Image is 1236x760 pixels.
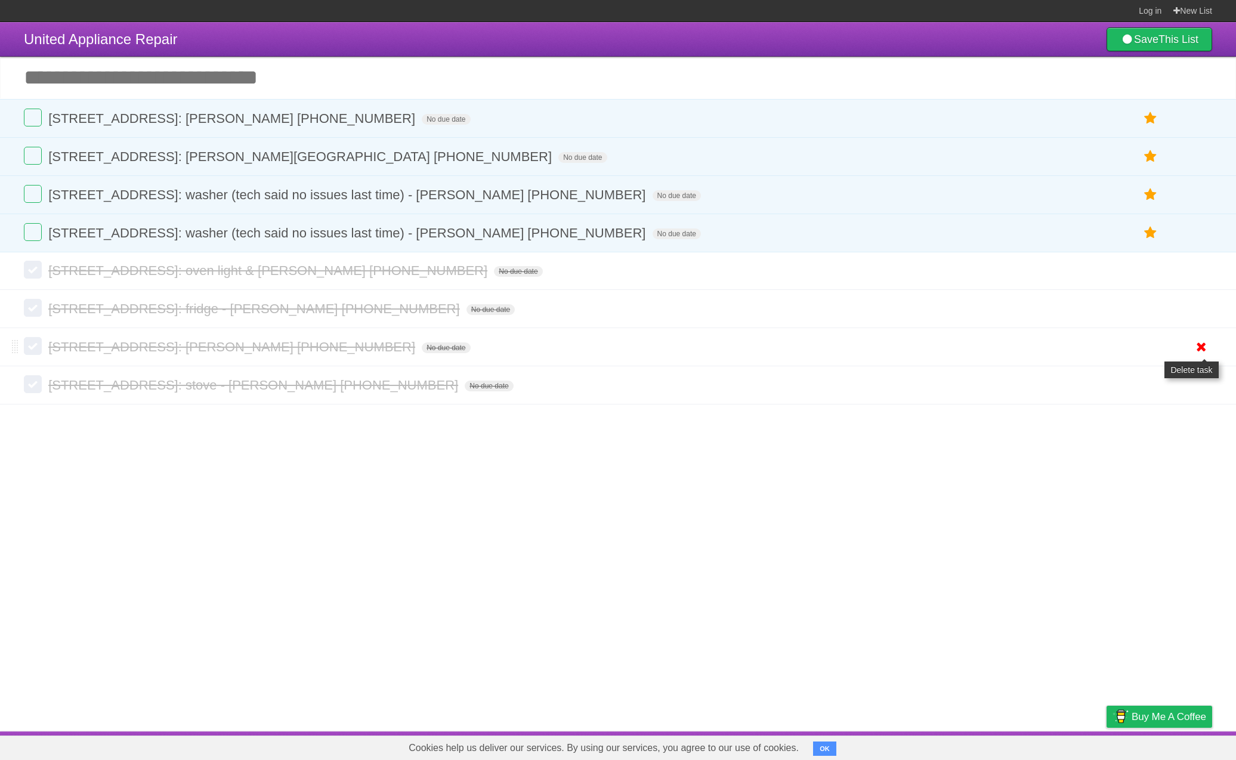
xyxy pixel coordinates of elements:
[653,228,701,239] span: No due date
[24,299,42,317] label: Done
[24,147,42,165] label: Done
[1091,734,1122,757] a: Privacy
[24,31,178,47] span: United Appliance Repair
[1139,109,1162,128] label: Star task
[494,266,542,277] span: No due date
[48,301,463,316] span: [STREET_ADDRESS]: fridge - [PERSON_NAME] [PHONE_NUMBER]
[24,375,42,393] label: Done
[465,381,513,391] span: No due date
[1107,706,1212,728] a: Buy me a coffee
[1139,185,1162,205] label: Star task
[813,742,836,756] button: OK
[48,339,418,354] span: [STREET_ADDRESS]: [PERSON_NAME] [PHONE_NUMBER]
[1132,706,1206,727] span: Buy me a coffee
[24,337,42,355] label: Done
[48,149,555,164] span: [STREET_ADDRESS]: [PERSON_NAME][GEOGRAPHIC_DATA] [PHONE_NUMBER]
[24,185,42,203] label: Done
[558,152,607,163] span: No due date
[48,378,461,393] span: [STREET_ADDRESS]: stove - [PERSON_NAME] [PHONE_NUMBER]
[24,223,42,241] label: Done
[48,225,648,240] span: [STREET_ADDRESS]: washer (tech said no issues last time) - [PERSON_NAME] [PHONE_NUMBER]
[1139,223,1162,243] label: Star task
[1139,147,1162,166] label: Star task
[987,734,1036,757] a: Developers
[1050,734,1077,757] a: Terms
[48,111,418,126] span: [STREET_ADDRESS]: [PERSON_NAME] [PHONE_NUMBER]
[422,342,470,353] span: No due date
[948,734,973,757] a: About
[397,736,811,760] span: Cookies help us deliver our services. By using our services, you agree to our use of cookies.
[1113,706,1129,727] img: Buy me a coffee
[1107,27,1212,51] a: SaveThis List
[422,114,470,125] span: No due date
[48,187,648,202] span: [STREET_ADDRESS]: washer (tech said no issues last time) - [PERSON_NAME] [PHONE_NUMBER]
[653,190,701,201] span: No due date
[1158,33,1198,45] b: This List
[48,263,490,278] span: [STREET_ADDRESS]: oven light & [PERSON_NAME] [PHONE_NUMBER]
[1137,734,1212,757] a: Suggest a feature
[24,261,42,279] label: Done
[466,304,515,315] span: No due date
[24,109,42,126] label: Done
